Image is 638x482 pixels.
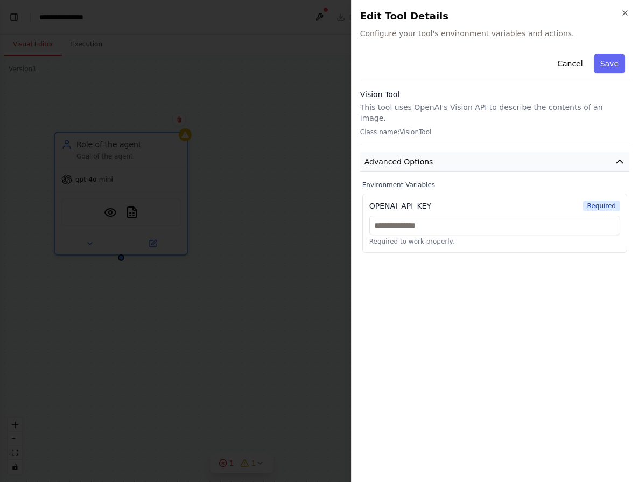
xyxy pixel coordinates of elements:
div: OPENAI_API_KEY [369,201,431,211]
h3: Vision Tool [360,89,629,100]
label: Environment Variables [362,181,627,189]
button: Save [594,54,625,73]
span: Required [583,201,620,211]
h2: Edit Tool Details [360,9,629,24]
button: Advanced Options [360,152,629,172]
span: Advanced Options [364,156,433,167]
span: Configure your tool's environment variables and actions. [360,28,629,39]
button: Cancel [551,54,589,73]
p: Required to work properly. [369,237,620,246]
p: This tool uses OpenAI's Vision API to describe the contents of an image. [360,102,629,123]
p: Class name: VisionTool [360,128,629,136]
